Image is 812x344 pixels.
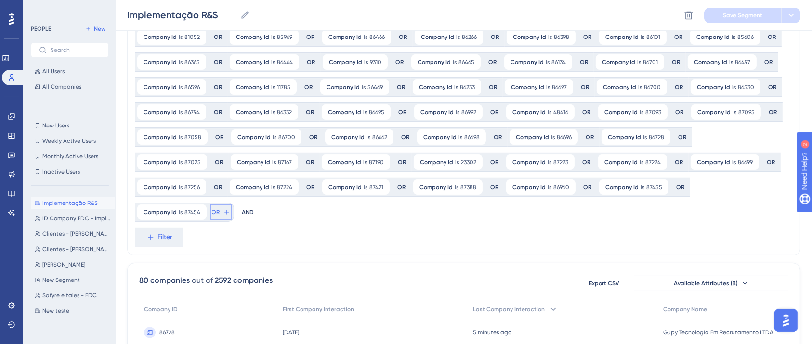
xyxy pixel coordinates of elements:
div: AND [242,203,254,222]
span: Gupy Tecnologia Em Recrutamento LTDA [663,329,773,336]
span: is [641,183,644,191]
button: New teste [31,305,115,317]
span: is [548,33,552,41]
span: 87454 [184,208,200,216]
span: is [551,133,555,141]
div: OR [401,133,409,141]
span: All Companies [42,83,81,90]
span: Company Id [423,133,457,141]
div: OR [675,108,683,116]
span: 87190 [369,158,384,166]
span: All Users [42,67,65,75]
span: Company Id [418,58,451,66]
span: is [179,183,183,191]
span: New Segment [42,276,80,284]
span: Inactive Users [42,168,80,176]
span: Save Segment [723,12,762,19]
span: 56469 [367,83,383,91]
div: OR [307,58,315,66]
span: 86960 [553,183,569,191]
span: is [271,183,275,191]
span: Company Id [697,158,730,166]
button: All Users [31,65,109,77]
span: Export CSV [589,280,620,287]
span: 87256 [184,183,200,191]
div: OR [215,133,223,141]
span: Company Id [236,83,269,91]
button: New [82,23,109,35]
span: Company Id [144,33,177,41]
div: 80 companies [139,275,190,286]
span: Company Id [516,133,549,141]
span: is [271,33,275,41]
div: OR [215,158,223,166]
span: 86794 [184,108,200,116]
span: 86332 [277,108,292,116]
span: 86101 [646,33,660,41]
div: OR [214,58,222,66]
span: 87388 [460,183,476,191]
span: is [179,158,183,166]
span: Weekly Active Users [42,137,96,145]
div: OR [582,158,590,166]
span: Company Id [236,183,269,191]
span: is [179,83,183,91]
span: Company Id [697,108,731,116]
span: Company Id [328,183,362,191]
div: OR [309,133,317,141]
span: 86696 [557,133,572,141]
div: OR [306,108,314,116]
span: 85969 [277,33,292,41]
div: OR [399,33,407,41]
div: OR [306,183,314,191]
span: Need Help? [23,2,60,14]
button: Clientes - [PERSON_NAME] (hunting) [31,243,115,255]
span: 86266 [462,33,477,41]
div: OR [586,133,594,141]
button: Clientes - [PERSON_NAME] (selo) [31,228,115,240]
span: 87421 [369,183,383,191]
span: 86700 [644,83,661,91]
span: is [179,208,183,216]
span: is [732,33,735,41]
span: Company Id [144,208,177,216]
span: is [455,158,459,166]
div: OR [306,158,314,166]
button: New Segment [31,274,115,286]
span: 86233 [460,83,475,91]
span: Monthly Active Users [42,153,98,160]
span: 48416 [553,108,568,116]
button: Monthly Active Users [31,151,109,162]
span: Company Id [605,33,639,41]
span: 86465 [458,58,474,66]
span: is [179,133,183,141]
span: Company Id [697,83,730,91]
span: Company Id [696,33,730,41]
span: 87224 [645,158,661,166]
span: Company Id [694,58,727,66]
span: 86698 [464,133,480,141]
span: 86365 [184,58,200,66]
span: is [179,108,183,116]
span: Company Id [421,33,454,41]
span: is [271,108,275,116]
span: is [637,58,641,66]
span: is [363,158,367,166]
div: OR [397,183,406,191]
span: Company Id [328,158,361,166]
span: Company Id [605,183,639,191]
span: is [362,83,366,91]
span: is [364,183,367,191]
button: All Companies [31,81,109,92]
div: OR [580,58,588,66]
div: OR [674,33,682,41]
div: OR [494,133,502,141]
span: Company Id [328,33,362,41]
span: is [454,83,458,91]
span: is [548,183,551,191]
span: 87223 [553,158,568,166]
span: is [456,108,459,116]
div: OR [304,83,313,91]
